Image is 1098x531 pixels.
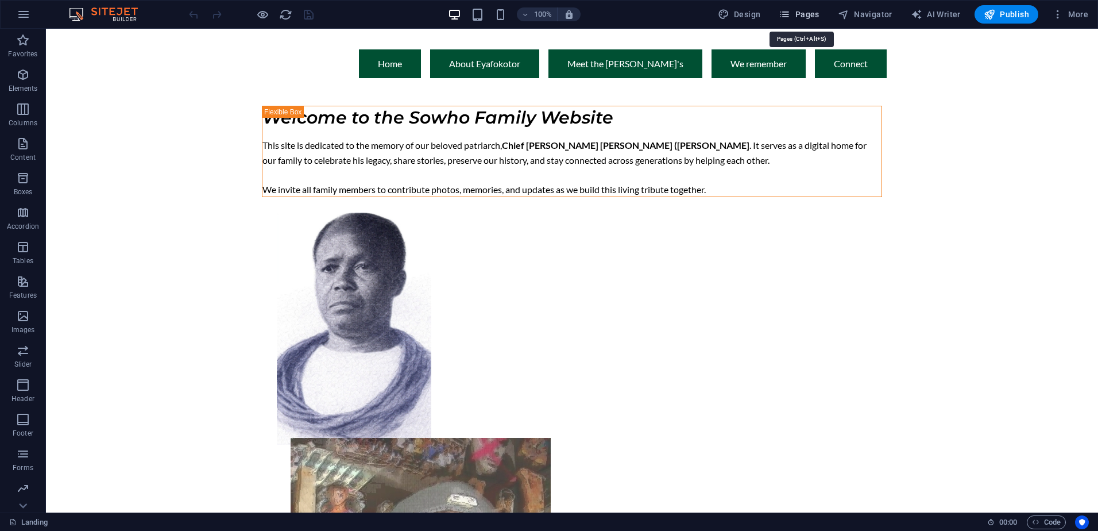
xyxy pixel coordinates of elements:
[517,7,558,21] button: 100%
[779,9,819,20] span: Pages
[13,463,33,472] p: Forms
[1075,515,1089,529] button: Usercentrics
[1032,515,1061,529] span: Code
[534,7,552,21] h6: 100%
[10,153,36,162] p: Content
[984,9,1029,20] span: Publish
[911,9,961,20] span: AI Writer
[8,49,37,59] p: Favorites
[13,429,33,438] p: Footer
[11,325,35,334] p: Images
[279,8,292,21] i: Reload page
[1027,515,1066,529] button: Code
[1047,5,1093,24] button: More
[999,515,1017,529] span: 00 00
[7,498,38,507] p: Marketing
[279,7,292,21] button: reload
[9,291,37,300] p: Features
[833,5,897,24] button: Navigator
[906,5,965,24] button: AI Writer
[1007,518,1009,526] span: :
[13,256,33,265] p: Tables
[9,515,48,529] a: Click to cancel selection. Double-click to open Pages
[564,9,574,20] i: On resize automatically adjust zoom level to fit chosen device.
[774,5,823,24] button: Pages
[975,5,1038,24] button: Publish
[718,9,761,20] span: Design
[838,9,892,20] span: Navigator
[9,84,38,93] p: Elements
[7,222,39,231] p: Accordion
[1052,9,1088,20] span: More
[713,5,765,24] button: Design
[256,7,269,21] button: Click here to leave preview mode and continue editing
[14,360,32,369] p: Slider
[713,5,765,24] div: Design (Ctrl+Alt+Y)
[14,187,33,197] p: Boxes
[66,7,152,21] img: Editor Logo
[11,394,34,403] p: Header
[9,118,37,128] p: Columns
[987,515,1018,529] h6: Session time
